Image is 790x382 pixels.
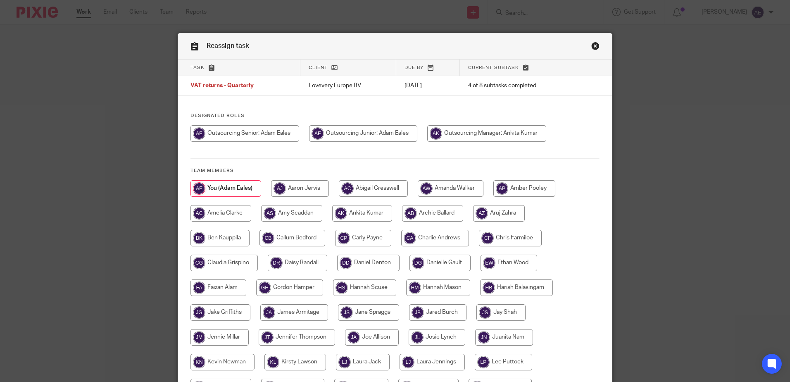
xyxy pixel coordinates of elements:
p: Lovevery Europe BV [309,81,388,90]
a: Close this dialog window [591,42,600,53]
p: [DATE] [405,81,452,90]
span: Client [309,65,328,70]
span: Current subtask [468,65,519,70]
span: Reassign task [207,43,249,49]
span: Due by [405,65,424,70]
h4: Team members [190,167,600,174]
h4: Designated Roles [190,112,600,119]
span: Task [190,65,205,70]
td: 4 of 8 subtasks completed [460,76,578,96]
span: VAT returns - Quarterly [190,83,254,89]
